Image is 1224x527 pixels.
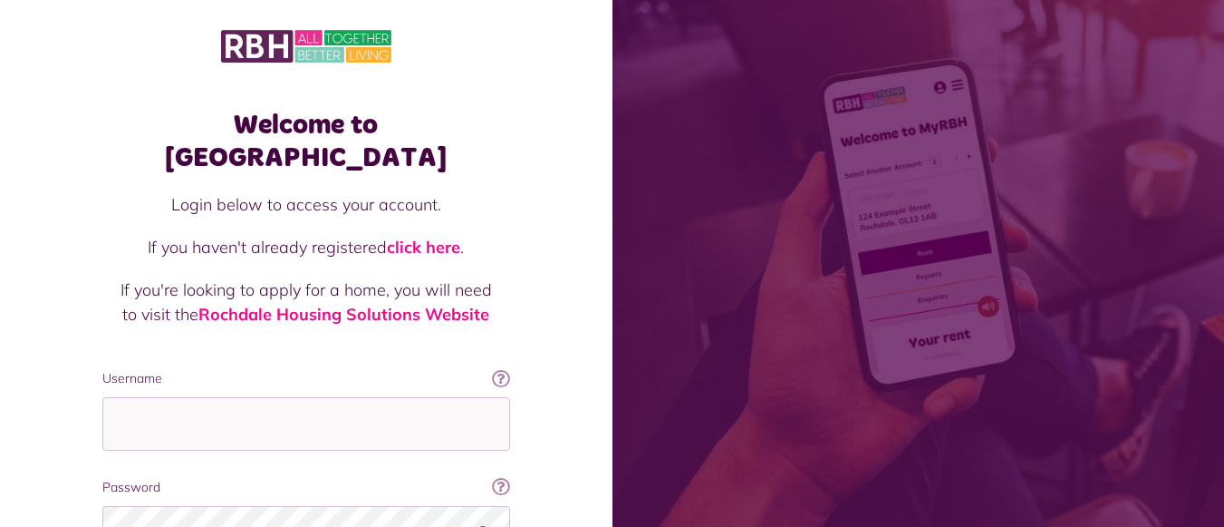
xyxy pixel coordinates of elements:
p: If you haven't already registered . [120,235,492,259]
p: If you're looking to apply for a home, you will need to visit the [120,278,492,327]
a: click here [387,237,460,258]
a: Rochdale Housing Solutions Website [198,304,489,325]
img: MyRBH [221,27,391,65]
p: Login below to access your account. [120,192,492,217]
label: Username [102,369,510,388]
label: Password [102,478,510,497]
h1: Welcome to [GEOGRAPHIC_DATA] [102,109,510,174]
